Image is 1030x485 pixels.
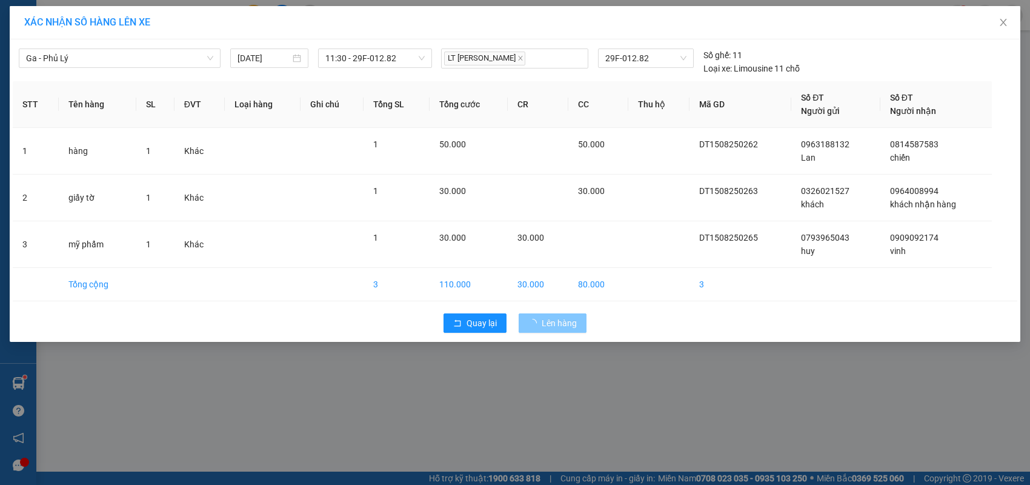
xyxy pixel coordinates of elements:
span: Số ĐT [801,93,824,102]
span: DT1508250263 [699,186,758,196]
span: Chuyển phát nhanh: [GEOGRAPHIC_DATA] - [GEOGRAPHIC_DATA] [8,52,113,95]
span: 1 [373,233,378,242]
span: LT [PERSON_NAME] [444,52,525,65]
span: Lên hàng [542,316,577,330]
span: close [998,18,1008,27]
span: 30.000 [439,186,466,196]
span: 0964008994 [890,186,939,196]
span: 29F-012.82 [605,49,686,67]
div: 11 [703,48,742,62]
td: Khác [174,221,225,268]
input: 15/08/2025 [238,52,290,65]
span: 50.000 [439,139,466,149]
span: XÁC NHẬN SỐ HÀNG LÊN XE [24,16,150,28]
td: 3 [689,268,792,301]
div: Limousine 11 chỗ [703,62,800,75]
td: Khác [174,128,225,175]
span: 50.000 [578,139,605,149]
span: Người nhận [890,106,936,116]
span: 0963188132 [801,139,849,149]
th: SL [136,81,174,128]
span: 30.000 [578,186,605,196]
span: huy [801,246,815,256]
td: 30.000 [508,268,568,301]
span: Ga - Phủ Lý [26,49,213,67]
span: DT1508250262 [699,139,758,149]
span: Loại xe: [703,62,732,75]
span: 30.000 [517,233,544,242]
th: Tên hàng [59,81,136,128]
td: 80.000 [568,268,628,301]
span: DT1508250265 [114,81,186,94]
td: 2 [13,175,59,221]
th: ĐVT [174,81,225,128]
span: 1 [373,139,378,149]
th: Thu hộ [628,81,689,128]
img: logo [4,43,7,105]
td: 1 [13,128,59,175]
button: Close [986,6,1020,40]
td: Tổng cộng [59,268,136,301]
th: Tổng cước [430,81,508,128]
span: 30.000 [439,233,466,242]
span: chiến [890,153,910,162]
td: hàng [59,128,136,175]
span: 0909092174 [890,233,939,242]
span: Lan [801,153,816,162]
span: 0326021527 [801,186,849,196]
span: 1 [373,186,378,196]
td: 3 [13,221,59,268]
span: Số ghế: [703,48,731,62]
th: Tổng SL [364,81,430,128]
td: Khác [174,175,225,221]
span: khách nhận hàng [890,199,956,209]
th: CC [568,81,628,128]
th: STT [13,81,59,128]
span: khách [801,199,824,209]
button: rollbackQuay lại [444,313,507,333]
td: mỹ phẩm [59,221,136,268]
td: 3 [364,268,430,301]
span: vinh [890,246,906,256]
th: Ghi chú [301,81,364,128]
th: Mã GD [689,81,792,128]
th: Loại hàng [225,81,300,128]
td: 110.000 [430,268,508,301]
span: rollback [453,319,462,329]
span: Quay lại [467,316,497,330]
span: DT1508250265 [699,233,758,242]
span: 1 [146,193,151,202]
span: 1 [146,146,151,156]
span: Số ĐT [890,93,913,102]
span: 1 [146,239,151,249]
span: 11:30 - 29F-012.82 [325,49,424,67]
td: giấy tờ [59,175,136,221]
span: 0793965043 [801,233,849,242]
span: close [517,55,523,61]
span: loading [528,319,542,327]
strong: CÔNG TY TNHH DỊCH VỤ DU LỊCH THỜI ĐẠI [11,10,109,49]
span: Người gửi [801,106,840,116]
th: CR [508,81,568,128]
button: Lên hàng [519,313,586,333]
span: 0814587583 [890,139,939,149]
